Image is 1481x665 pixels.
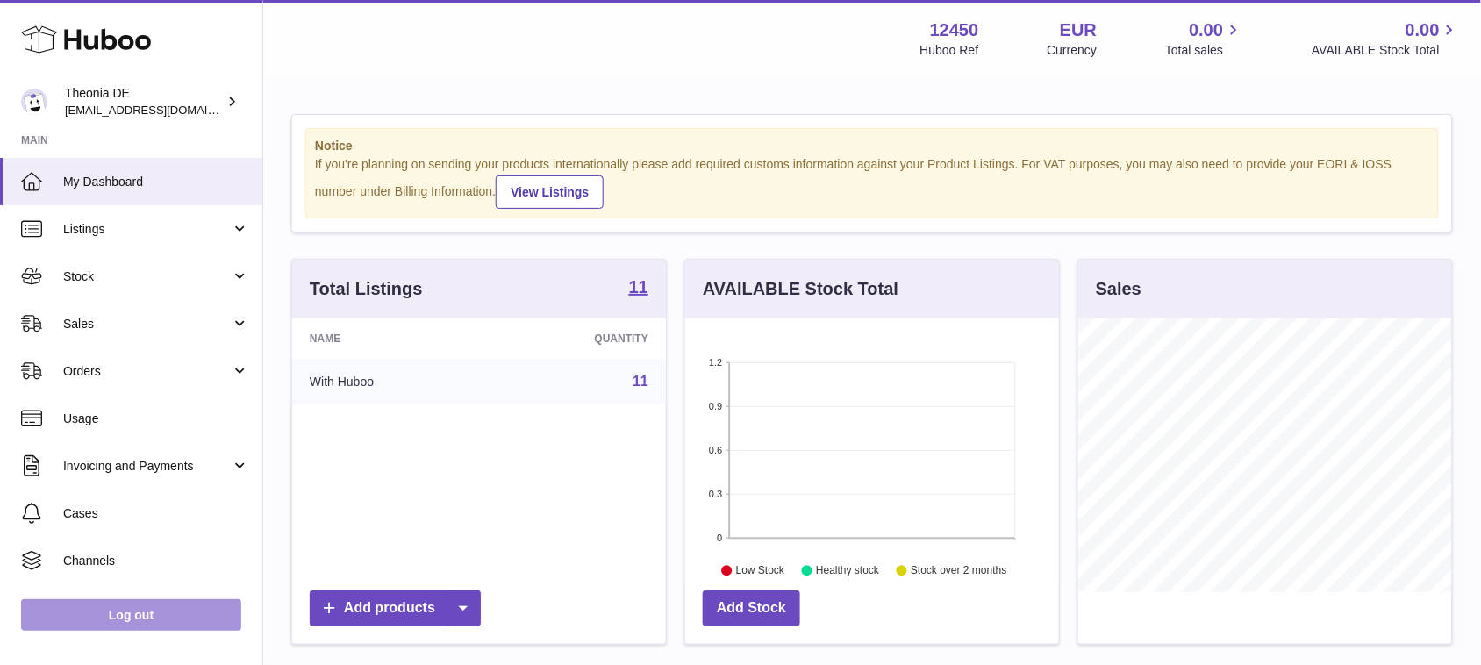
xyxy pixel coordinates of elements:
img: info-de@theonia.com [21,89,47,115]
span: 0.00 [1190,18,1224,42]
h3: Sales [1096,277,1141,301]
div: Huboo Ref [920,42,979,59]
span: Usage [63,411,249,427]
span: Orders [63,363,231,380]
span: Total sales [1165,42,1243,59]
a: 0.00 Total sales [1165,18,1243,59]
span: AVAILABLE Stock Total [1312,42,1460,59]
a: Log out [21,599,241,631]
div: If you're planning on sending your products internationally please add required customs informati... [315,156,1429,209]
text: Low Stock [736,564,785,576]
span: 0.00 [1406,18,1440,42]
span: Cases [63,505,249,522]
text: Stock over 2 months [911,564,1006,576]
span: My Dashboard [63,174,249,190]
text: 1.2 [709,357,722,368]
h3: Total Listings [310,277,423,301]
a: 11 [633,374,648,389]
text: 0.6 [709,445,722,455]
div: Currency [1048,42,1098,59]
th: Name [292,318,490,359]
span: [EMAIL_ADDRESS][DOMAIN_NAME] [65,103,258,117]
a: Add Stock [703,590,800,626]
text: 0.3 [709,489,722,499]
strong: 12450 [930,18,979,42]
a: Add products [310,590,481,626]
strong: 11 [629,278,648,296]
a: 11 [629,278,648,299]
th: Quantity [490,318,666,359]
text: 0 [717,533,722,543]
span: Channels [63,553,249,569]
td: With Huboo [292,359,490,404]
span: Stock [63,268,231,285]
strong: EUR [1060,18,1097,42]
a: View Listings [496,175,604,209]
span: Invoicing and Payments [63,458,231,475]
h3: AVAILABLE Stock Total [703,277,898,301]
div: Theonia DE [65,85,223,118]
text: Healthy stock [816,564,880,576]
span: Listings [63,221,231,238]
strong: Notice [315,138,1429,154]
text: 0.9 [709,401,722,411]
span: Sales [63,316,231,332]
a: 0.00 AVAILABLE Stock Total [1312,18,1460,59]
